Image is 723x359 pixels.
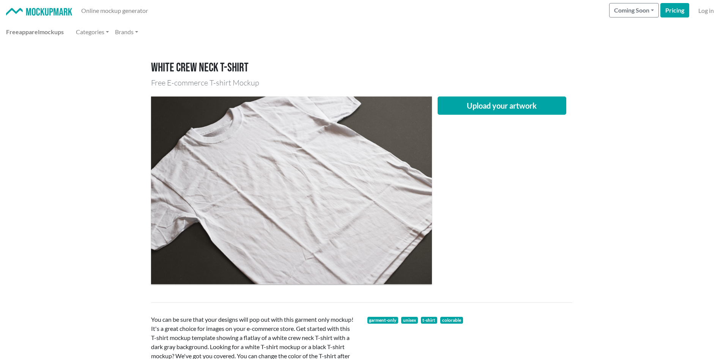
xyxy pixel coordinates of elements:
span: apparel [19,28,39,35]
button: Upload your artwork [438,96,567,115]
a: garment-only [367,317,399,324]
a: Log in [695,3,717,18]
h1: White crew neck T-shirt [151,61,572,75]
button: Coming Soon [609,3,659,17]
span: colorable [440,317,463,324]
a: Online mockup generator [78,3,151,18]
a: t-shirt [421,317,438,324]
span: unisex [401,317,418,324]
a: Pricing [660,3,689,17]
img: flatlay of a white crew neck T-shirt with a dark gray background [151,96,432,284]
a: Categories [73,24,112,40]
img: Mockup Mark [6,8,72,16]
a: Brands [112,24,141,40]
h3: Free E-commerce T-shirt Mockup [151,78,572,87]
a: Freeapparelmockups [3,24,67,40]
